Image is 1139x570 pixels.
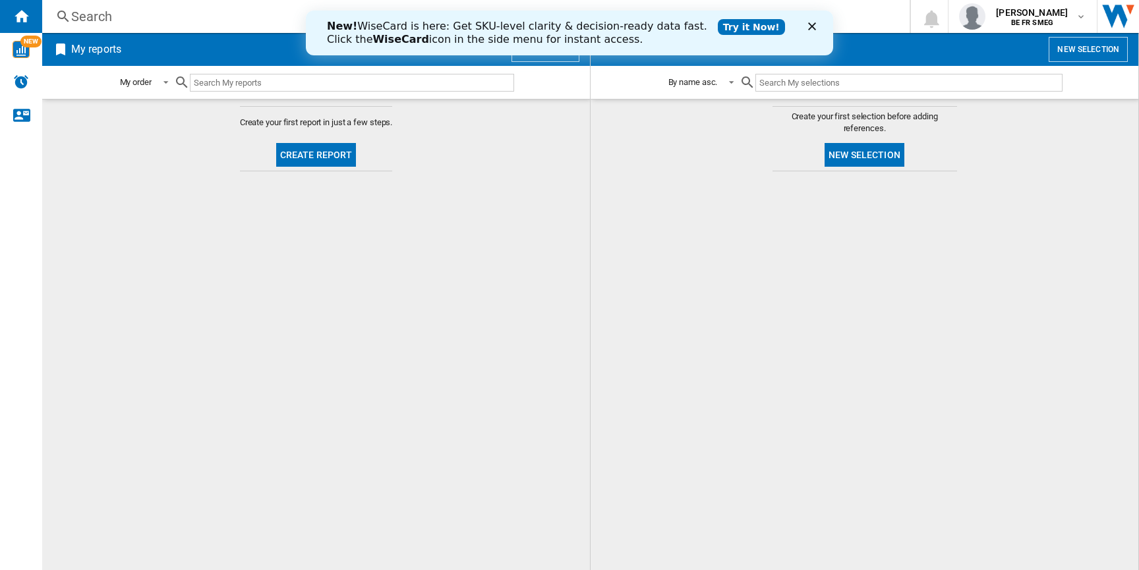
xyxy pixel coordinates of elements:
img: profile.jpg [959,3,985,30]
div: By name asc. [668,77,718,87]
div: Fermer [502,12,515,20]
div: Search [71,7,875,26]
iframe: Intercom live chat bannière [306,11,833,55]
h2: My reports [69,37,124,62]
button: New selection [1049,37,1128,62]
span: NEW [20,36,42,47]
span: Create your first selection before adding references. [773,111,957,134]
img: wise-card.svg [13,41,30,58]
input: Search My selections [755,74,1062,92]
input: Search My reports [190,74,514,92]
button: New selection [825,143,904,167]
button: Create report [276,143,357,167]
img: alerts-logo.svg [13,74,29,90]
span: [PERSON_NAME] [996,6,1068,19]
b: BE FR SMEG [1011,18,1053,27]
span: Create your first report in just a few steps. [240,117,393,128]
div: My order [120,77,152,87]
